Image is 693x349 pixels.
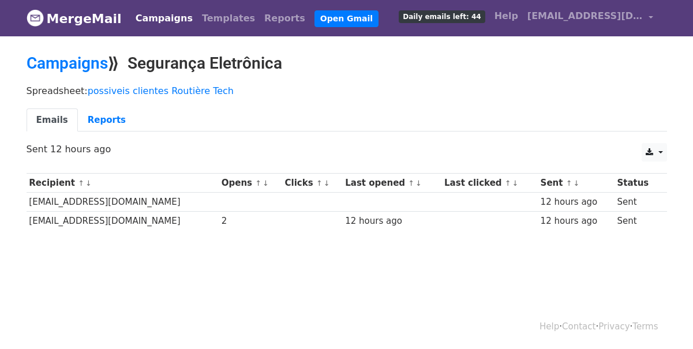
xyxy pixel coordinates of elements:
[541,196,612,209] div: 12 hours ago
[541,215,612,228] div: 12 hours ago
[512,179,519,187] a: ↓
[27,6,122,31] a: MergeMail
[219,174,282,193] th: Opens
[490,5,523,28] a: Help
[415,179,422,187] a: ↓
[615,174,660,193] th: Status
[399,10,485,23] span: Daily emails left: 44
[615,212,660,231] td: Sent
[505,179,511,187] a: ↑
[345,215,439,228] div: 12 hours ago
[573,179,579,187] a: ↓
[562,321,595,332] a: Contact
[527,9,643,23] span: [EMAIL_ADDRESS][DOMAIN_NAME]
[27,54,108,73] a: Campaigns
[316,179,323,187] a: ↑
[131,7,197,30] a: Campaigns
[260,7,310,30] a: Reports
[408,179,414,187] a: ↑
[441,174,538,193] th: Last clicked
[27,212,219,231] td: [EMAIL_ADDRESS][DOMAIN_NAME]
[538,174,615,193] th: Sent
[222,215,279,228] div: 2
[88,85,234,96] a: possiveis clientes Routière Tech
[27,85,667,97] p: Spreadsheet:
[85,179,92,187] a: ↓
[615,193,660,212] td: Sent
[27,9,44,27] img: MergeMail logo
[566,179,572,187] a: ↑
[27,174,219,193] th: Recipient
[27,143,667,155] p: Sent 12 hours ago
[263,179,269,187] a: ↓
[632,321,658,332] a: Terms
[197,7,260,30] a: Templates
[540,321,559,332] a: Help
[598,321,630,332] a: Privacy
[78,108,136,132] a: Reports
[255,179,261,187] a: ↑
[27,108,78,132] a: Emails
[394,5,489,28] a: Daily emails left: 44
[78,179,84,187] a: ↑
[523,5,658,32] a: [EMAIL_ADDRESS][DOMAIN_NAME]
[342,174,441,193] th: Last opened
[27,54,667,73] h2: ⟫ Segurança Eletrônica
[314,10,379,27] a: Open Gmail
[282,174,343,193] th: Clicks
[27,193,219,212] td: [EMAIL_ADDRESS][DOMAIN_NAME]
[324,179,330,187] a: ↓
